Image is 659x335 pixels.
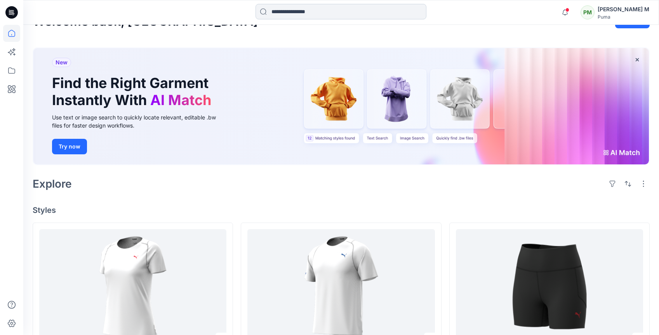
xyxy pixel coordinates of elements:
[581,5,595,19] div: PM
[52,113,227,130] div: Use text or image search to quickly locate relevant, editable .bw files for faster design workflows.
[598,5,649,14] div: [PERSON_NAME] M
[150,92,211,109] span: AI Match
[56,58,68,67] span: New
[52,139,87,154] button: Try now
[33,205,650,215] h4: Styles
[33,178,72,190] h2: Explore
[52,75,215,108] h1: Find the Right Garment Instantly With
[598,14,649,20] div: Puma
